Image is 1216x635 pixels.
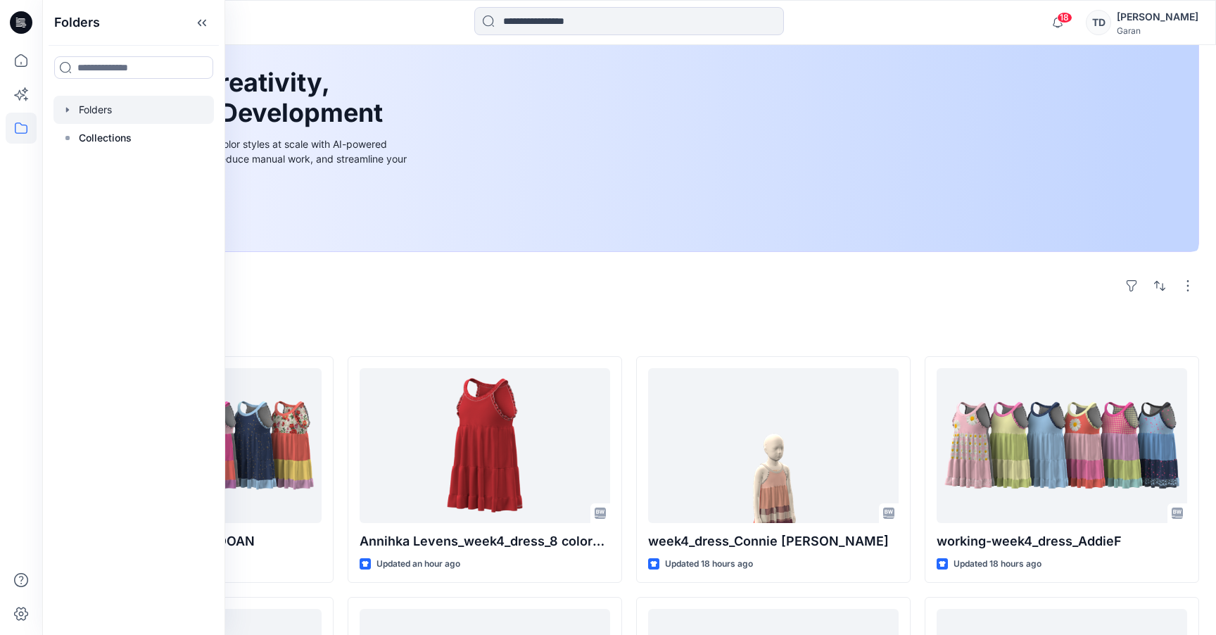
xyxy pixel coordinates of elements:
[937,368,1187,523] a: working-week4_dress_AddieF
[1086,10,1111,35] div: TD
[937,532,1187,551] p: working-week4_dress_AddieF
[954,557,1041,572] p: Updated 18 hours ago
[1117,8,1198,25] div: [PERSON_NAME]
[59,325,1199,342] h4: Styles
[94,137,410,181] div: Explore ideas faster and recolor styles at scale with AI-powered tools that boost creativity, red...
[665,557,753,572] p: Updated 18 hours ago
[1057,12,1072,23] span: 18
[360,532,610,551] p: Annihka Levens_week4_dress_8 colorways
[648,532,899,551] p: week4_dress_Connie [PERSON_NAME]
[376,557,460,572] p: Updated an hour ago
[94,68,389,128] h1: Unleash Creativity, Speed Up Development
[1117,25,1198,36] div: Garan
[360,368,610,523] a: Annihka Levens_week4_dress_8 colorways
[79,130,132,146] p: Collections
[94,198,410,226] a: Discover more
[648,368,899,523] a: week4_dress_Connie De La Cruz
